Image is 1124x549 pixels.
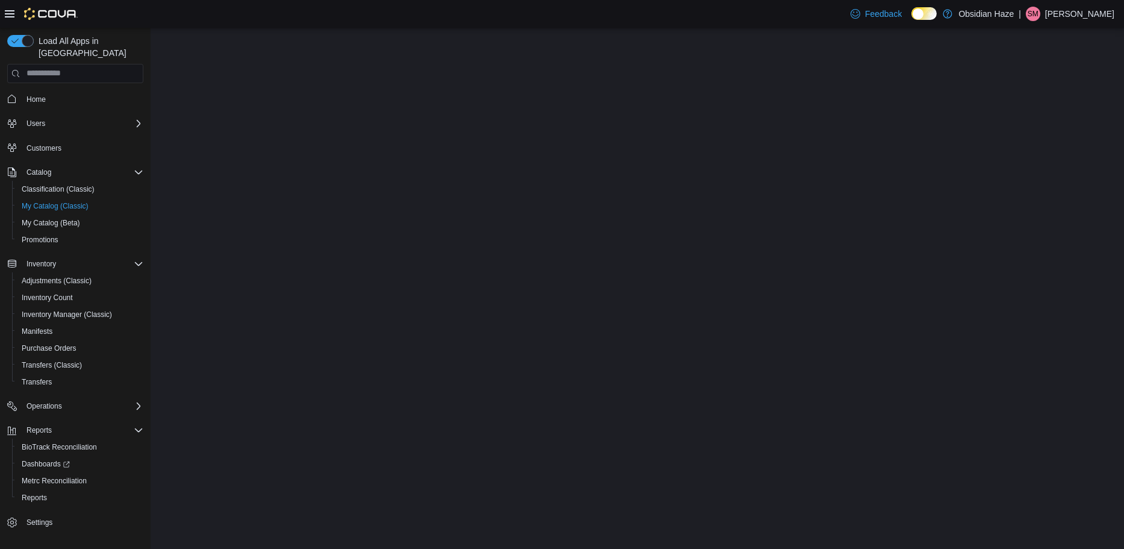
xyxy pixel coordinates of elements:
[27,95,46,104] span: Home
[22,140,143,155] span: Customers
[22,476,87,486] span: Metrc Reconciliation
[17,307,117,322] a: Inventory Manager (Classic)
[17,375,57,389] a: Transfers
[22,165,143,180] span: Catalog
[846,2,907,26] a: Feedback
[22,92,51,107] a: Home
[17,375,143,389] span: Transfers
[1026,7,1040,21] div: Soledad Muro
[27,119,45,128] span: Users
[22,257,61,271] button: Inventory
[865,8,902,20] span: Feedback
[22,116,50,131] button: Users
[22,165,56,180] button: Catalog
[27,143,61,153] span: Customers
[17,324,57,339] a: Manifests
[22,116,143,131] span: Users
[12,289,148,306] button: Inventory Count
[22,493,47,503] span: Reports
[12,340,148,357] button: Purchase Orders
[17,182,143,196] span: Classification (Classic)
[12,357,148,374] button: Transfers (Classic)
[17,233,63,247] a: Promotions
[17,199,143,213] span: My Catalog (Classic)
[27,168,51,177] span: Catalog
[958,7,1014,21] p: Obsidian Haze
[17,216,143,230] span: My Catalog (Beta)
[34,35,143,59] span: Load All Apps in [GEOGRAPHIC_DATA]
[22,235,58,245] span: Promotions
[2,90,148,108] button: Home
[22,377,52,387] span: Transfers
[17,216,85,230] a: My Catalog (Beta)
[17,491,143,505] span: Reports
[27,518,52,527] span: Settings
[17,290,78,305] a: Inventory Count
[22,141,66,155] a: Customers
[12,456,148,472] a: Dashboards
[27,259,56,269] span: Inventory
[22,515,57,530] a: Settings
[17,440,102,454] a: BioTrack Reconciliation
[22,201,89,211] span: My Catalog (Classic)
[22,459,70,469] span: Dashboards
[12,489,148,506] button: Reports
[17,274,96,288] a: Adjustments (Classic)
[22,344,76,353] span: Purchase Orders
[17,440,143,454] span: BioTrack Reconciliation
[17,199,93,213] a: My Catalog (Classic)
[22,360,82,370] span: Transfers (Classic)
[17,474,92,488] a: Metrc Reconciliation
[2,513,148,531] button: Settings
[12,181,148,198] button: Classification (Classic)
[22,327,52,336] span: Manifests
[12,306,148,323] button: Inventory Manager (Classic)
[12,231,148,248] button: Promotions
[17,182,99,196] a: Classification (Classic)
[24,8,78,20] img: Cova
[17,274,143,288] span: Adjustments (Classic)
[17,457,75,471] a: Dashboards
[1028,7,1038,21] span: SM
[17,358,143,372] span: Transfers (Classic)
[2,115,148,132] button: Users
[12,472,148,489] button: Metrc Reconciliation
[22,184,95,194] span: Classification (Classic)
[22,92,143,107] span: Home
[22,399,67,413] button: Operations
[17,290,143,305] span: Inventory Count
[22,276,92,286] span: Adjustments (Classic)
[2,398,148,415] button: Operations
[12,198,148,215] button: My Catalog (Classic)
[22,442,97,452] span: BioTrack Reconciliation
[17,307,143,322] span: Inventory Manager (Classic)
[22,399,143,413] span: Operations
[2,422,148,439] button: Reports
[17,324,143,339] span: Manifests
[22,293,73,303] span: Inventory Count
[2,164,148,181] button: Catalog
[17,233,143,247] span: Promotions
[12,272,148,289] button: Adjustments (Classic)
[2,139,148,157] button: Customers
[1019,7,1021,21] p: |
[12,374,148,391] button: Transfers
[12,439,148,456] button: BioTrack Reconciliation
[17,491,52,505] a: Reports
[22,515,143,530] span: Settings
[1045,7,1114,21] p: [PERSON_NAME]
[17,457,143,471] span: Dashboards
[22,218,80,228] span: My Catalog (Beta)
[12,215,148,231] button: My Catalog (Beta)
[27,425,52,435] span: Reports
[22,423,57,438] button: Reports
[17,341,81,356] a: Purchase Orders
[22,257,143,271] span: Inventory
[17,341,143,356] span: Purchase Orders
[22,423,143,438] span: Reports
[22,310,112,319] span: Inventory Manager (Classic)
[12,323,148,340] button: Manifests
[17,474,143,488] span: Metrc Reconciliation
[2,256,148,272] button: Inventory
